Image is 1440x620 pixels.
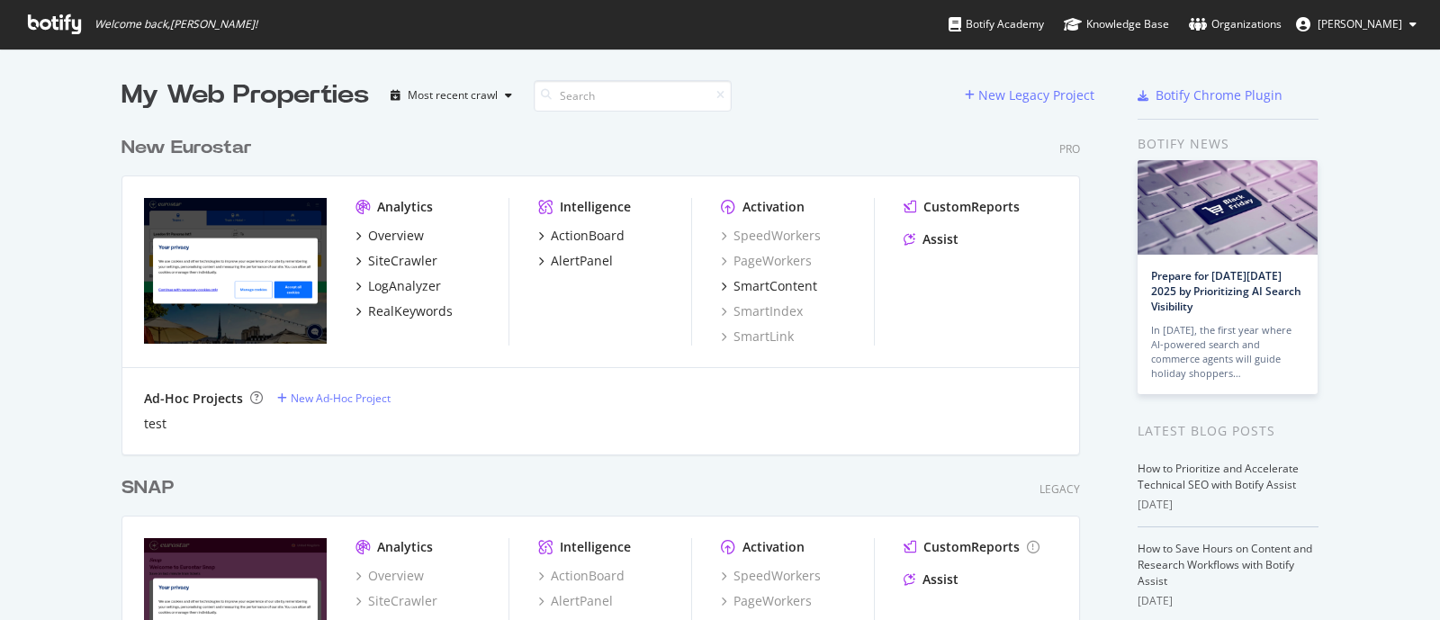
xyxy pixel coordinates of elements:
a: SNAP [121,475,181,501]
div: SmartContent [733,277,817,295]
span: Da Silva Eva [1318,16,1402,31]
div: Botify Academy [949,15,1044,33]
a: CustomReports [904,198,1020,216]
div: Activation [742,538,805,556]
a: How to Prioritize and Accelerate Technical SEO with Botify Assist [1138,461,1299,492]
a: AlertPanel [538,252,613,270]
div: AlertPanel [551,252,613,270]
div: Botify Chrome Plugin [1156,86,1282,104]
div: New Ad-Hoc Project [291,391,391,406]
span: Welcome back, [PERSON_NAME] ! [94,17,257,31]
a: SiteCrawler [355,252,437,270]
a: How to Save Hours on Content and Research Workflows with Botify Assist [1138,541,1312,589]
div: Assist [922,230,958,248]
input: Search [534,80,732,112]
a: Assist [904,571,958,589]
div: Assist [922,571,958,589]
div: Legacy [1039,481,1080,497]
a: SmartContent [721,277,817,295]
a: New Ad-Hoc Project [277,391,391,406]
a: SmartLink [721,328,794,346]
a: Overview [355,567,424,585]
a: ActionBoard [538,567,625,585]
div: Latest Blog Posts [1138,421,1318,441]
div: Knowledge Base [1064,15,1169,33]
div: New Eurostar [121,135,252,161]
div: New Legacy Project [978,86,1094,104]
div: Botify news [1138,134,1318,154]
a: CustomReports [904,538,1039,556]
div: [DATE] [1138,497,1318,513]
a: Prepare for [DATE][DATE] 2025 by Prioritizing AI Search Visibility [1151,268,1301,314]
a: Assist [904,230,958,248]
button: New Legacy Project [965,81,1094,110]
div: CustomReports [923,198,1020,216]
div: Most recent crawl [408,90,498,101]
a: SmartIndex [721,302,803,320]
a: ActionBoard [538,227,625,245]
a: PageWorkers [721,252,812,270]
a: PageWorkers [721,592,812,610]
a: New Legacy Project [965,87,1094,103]
div: My Web Properties [121,77,369,113]
div: Analytics [377,198,433,216]
div: Analytics [377,538,433,556]
div: [DATE] [1138,593,1318,609]
a: AlertPanel [538,592,613,610]
div: Overview [368,227,424,245]
button: Most recent crawl [383,81,519,110]
button: [PERSON_NAME] [1282,10,1431,39]
a: LogAnalyzer [355,277,441,295]
div: CustomReports [923,538,1020,556]
div: Ad-Hoc Projects [144,390,243,408]
a: New Eurostar [121,135,259,161]
a: Overview [355,227,424,245]
div: SiteCrawler [368,252,437,270]
a: RealKeywords [355,302,453,320]
div: Activation [742,198,805,216]
a: Botify Chrome Plugin [1138,86,1282,104]
div: LogAnalyzer [368,277,441,295]
div: Intelligence [560,538,631,556]
div: Pro [1059,141,1080,157]
a: SpeedWorkers [721,227,821,245]
div: Intelligence [560,198,631,216]
img: Prepare for Black Friday 2025 by Prioritizing AI Search Visibility [1138,160,1318,255]
div: RealKeywords [368,302,453,320]
img: www.eurostar.com [144,198,327,344]
a: SpeedWorkers [721,567,821,585]
div: SNAP [121,475,174,501]
a: test [144,415,166,433]
a: SiteCrawler [355,592,437,610]
div: ActionBoard [551,227,625,245]
div: Organizations [1189,15,1282,33]
div: In [DATE], the first year where AI-powered search and commerce agents will guide holiday shoppers… [1151,323,1304,381]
